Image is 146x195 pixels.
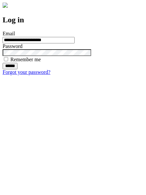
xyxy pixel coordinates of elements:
img: logo-4e3dc11c47720685a147b03b5a06dd966a58ff35d612b21f08c02c0306f2b779.png [3,3,8,8]
label: Email [3,31,15,36]
a: Forgot your password? [3,69,50,75]
h2: Log in [3,16,143,24]
label: Remember me [10,57,41,62]
label: Password [3,43,22,49]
